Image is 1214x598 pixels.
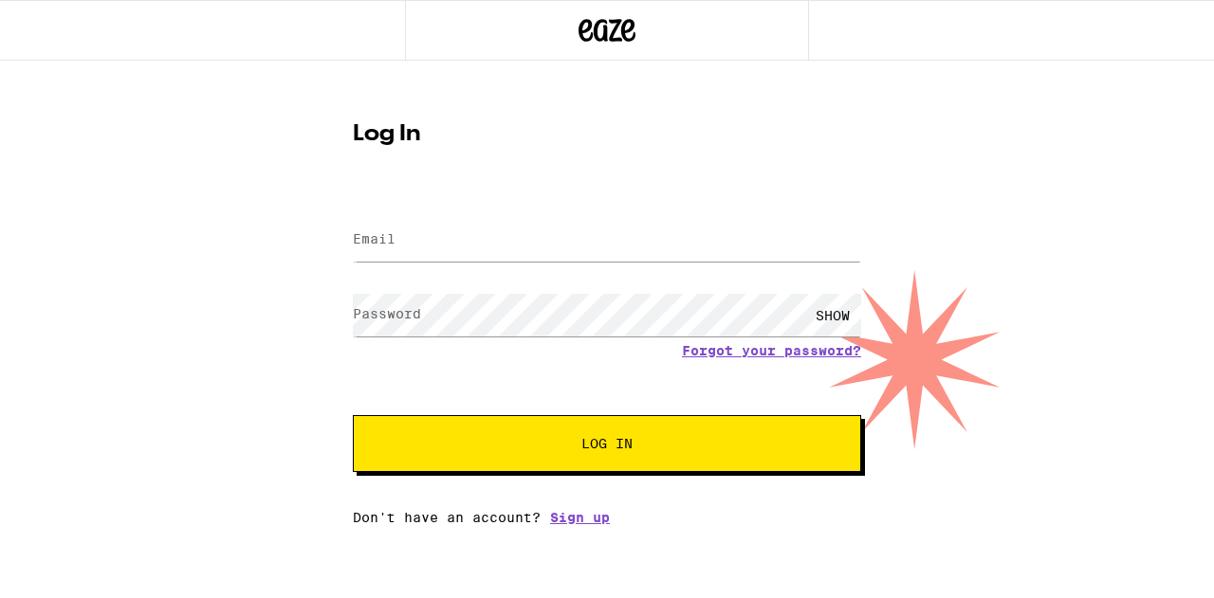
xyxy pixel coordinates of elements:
label: Email [353,231,395,246]
a: Sign up [550,510,610,525]
input: Email [353,219,861,262]
a: Forgot your password? [682,343,861,358]
button: Log In [353,415,861,472]
span: Log In [581,437,633,450]
h1: Log In [353,123,861,146]
div: SHOW [804,294,861,336]
div: Don't have an account? [353,510,861,525]
label: Password [353,306,421,321]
